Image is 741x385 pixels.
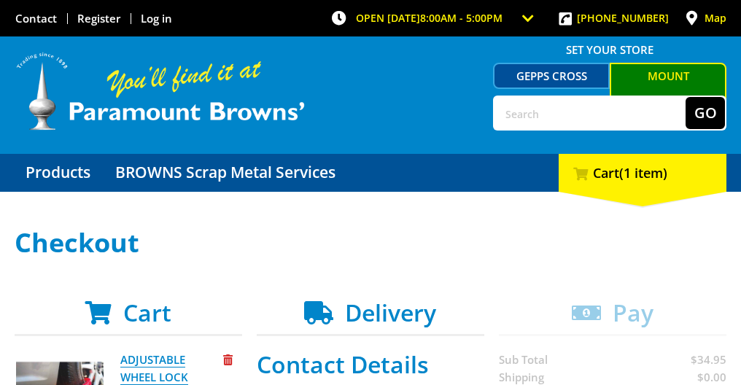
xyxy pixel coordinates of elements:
[141,11,172,26] a: Log in
[15,154,101,192] a: Go to the Products page
[223,352,233,367] a: Remove from cart
[494,97,686,129] input: Search
[104,154,346,192] a: Go to the BROWNS Scrap Metal Services page
[15,51,306,132] img: Paramount Browns'
[123,297,171,328] span: Cart
[356,11,503,25] span: OPEN [DATE]
[15,11,57,26] a: Go to the Contact page
[493,38,726,61] span: Set your store
[686,97,725,129] button: Go
[493,63,610,89] a: Gepps Cross
[559,154,726,192] div: Cart
[619,164,667,182] span: (1 item)
[120,352,188,385] a: ADJUSTABLE WHEEL LOCK
[15,228,726,257] h1: Checkout
[610,63,726,112] a: Mount [PERSON_NAME]
[420,11,503,25] span: 8:00am - 5:00pm
[257,351,484,378] h2: Contact Details
[345,297,436,328] span: Delivery
[77,11,120,26] a: Go to the registration page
